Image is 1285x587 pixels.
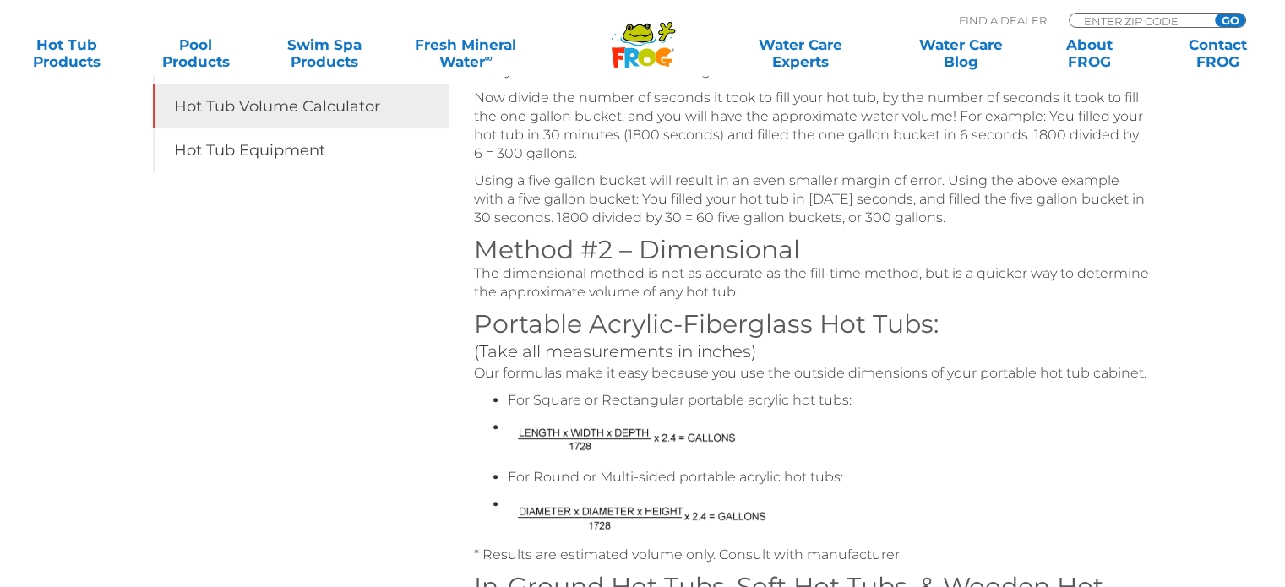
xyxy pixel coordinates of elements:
[1168,36,1268,70] a: ContactFROG
[153,128,449,172] a: Hot Tub Equipment
[474,89,1150,163] p: Now divide the number of seconds it took to fill your hot tub, by the number of seconds it took t...
[508,495,772,537] img: Formula for Volume of Round or Multi-sided portable acrylic hot tubs
[145,36,245,70] a: PoolProducts
[1082,14,1196,28] input: Zip Code Form
[719,36,882,70] a: Water CareExperts
[959,13,1047,28] p: Find A Dealer
[508,468,1150,486] li: For Round or Multi-sided portable acrylic hot tubs:
[474,264,1150,302] p: The dimensional method is not as accurate as the fill-time method, but is a quicker way to determ...
[153,84,449,128] a: Hot Tub Volume Calculator
[474,310,1150,339] h3: Portable Acrylic-Fiberglass Hot Tubs:
[474,339,1150,364] div: (Take all measurements in inches)
[403,36,528,70] a: Fresh MineralWater∞
[1215,14,1245,27] input: GO
[484,52,492,64] sup: ∞
[474,364,1150,383] p: Our formulas make it easy because you use the outside dimensions of your portable hot tub cabinet.
[17,36,117,70] a: Hot TubProducts
[474,546,1150,564] p: * Results are estimated volume only. Consult with manufacturer.
[474,236,1150,264] h3: Method #2 – Dimensional
[275,36,374,70] a: Swim SpaProducts
[911,36,1010,70] a: Water CareBlog
[1039,36,1139,70] a: AboutFROG
[508,418,741,459] img: Formula for Volume of Square or Rectangular portable acrylic hot tubs
[474,171,1150,227] p: Using a five gallon bucket will result in an even smaller margin of error. Using the above exampl...
[508,391,1150,410] li: For Square or Rectangular portable acrylic hot tubs:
